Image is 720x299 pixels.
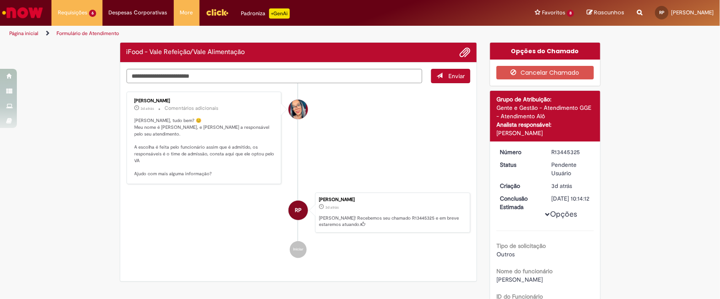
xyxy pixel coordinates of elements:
[493,182,545,190] dt: Criação
[493,160,545,169] dt: Status
[552,182,572,190] span: 3d atrás
[89,10,96,17] span: 6
[180,8,193,17] span: More
[496,267,553,275] b: Nome do funcionário
[448,72,465,80] span: Enviar
[496,66,594,79] button: Cancelar Chamado
[496,103,594,120] div: Gente e Gestão - Atendimento GGE - Atendimento Alô
[459,47,470,58] button: Adicionar anexos
[127,49,245,56] h2: iFood - Vale Refeição/Vale Alimentação Histórico de tíquete
[1,4,44,21] img: ServiceNow
[552,160,591,177] div: Pendente Usuário
[57,30,119,37] a: Formulário de Atendimento
[127,69,423,84] textarea: Digite sua mensagem aqui...
[594,8,624,16] span: Rascunhos
[289,100,308,119] div: Maira Priscila Da Silva Arnaldo
[542,8,565,17] span: Favoritos
[127,193,471,233] li: Renata Rodrigues Da Paixao
[552,194,591,203] div: [DATE] 10:14:12
[490,43,600,60] div: Opções do Chamado
[496,95,594,103] div: Grupo de Atribuição:
[206,6,229,19] img: click_logo_yellow_360x200.png
[109,8,167,17] span: Despesas Corporativas
[127,83,471,266] ul: Histórico de tíquete
[496,276,543,283] span: [PERSON_NAME]
[552,182,591,190] div: 25/08/2025 16:14:08
[552,148,591,156] div: R13445325
[496,120,594,129] div: Analista responsável:
[493,148,545,156] dt: Número
[289,201,308,220] div: Renata Rodrigues Da Paixao
[671,9,714,16] span: [PERSON_NAME]
[165,105,219,112] small: Comentários adicionais
[6,26,474,41] ul: Trilhas de página
[325,205,339,210] span: 3d atrás
[659,10,664,15] span: RP
[552,182,572,190] time: 25/08/2025 16:14:08
[496,250,515,258] span: Outros
[325,205,339,210] time: 25/08/2025 16:14:08
[58,8,87,17] span: Requisições
[141,106,154,111] time: 25/08/2025 16:30:07
[496,242,546,250] b: Tipo de solicitação
[241,8,290,19] div: Padroniza
[269,8,290,19] p: +GenAi
[9,30,38,37] a: Página inicial
[431,69,470,83] button: Enviar
[567,10,574,17] span: 8
[319,197,466,202] div: [PERSON_NAME]
[135,117,275,177] p: [PERSON_NAME], tudo bem? 😊 Meu nome é [PERSON_NAME], e [PERSON_NAME] a responsável pelo seu atend...
[493,194,545,211] dt: Conclusão Estimada
[141,106,154,111] span: 3d atrás
[135,98,275,103] div: [PERSON_NAME]
[587,9,624,17] a: Rascunhos
[496,129,594,137] div: [PERSON_NAME]
[295,200,302,220] span: RP
[319,215,466,228] p: [PERSON_NAME]! Recebemos seu chamado R13445325 e em breve estaremos atuando.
